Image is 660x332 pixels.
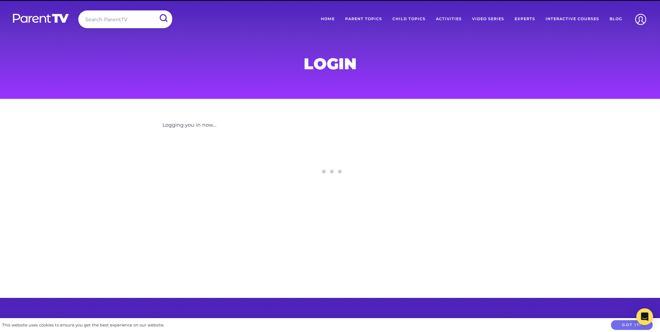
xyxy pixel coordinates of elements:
a: Child Topics [387,10,431,28]
p: Logging you in now... [162,121,498,130]
h1: Login [162,57,498,71]
img: parenttv-logo-white.4c85aaf.svg [12,13,70,23]
div: Open Intercom Messenger [636,308,653,325]
a: Activities [431,10,467,28]
a: Parent Topics [340,10,387,28]
button: Got it! [611,320,653,330]
input: Search ParentTV [78,10,172,28]
div: This website uses cookies to ensure you get the best experience on our website. [2,322,164,329]
a: Experts [509,10,540,28]
img: Account [632,10,650,28]
a: Video Series [467,10,509,28]
input: Submit [154,10,172,26]
a: Blog [604,10,627,28]
a: Home [316,10,340,28]
a: Interactive Courses [540,10,604,28]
